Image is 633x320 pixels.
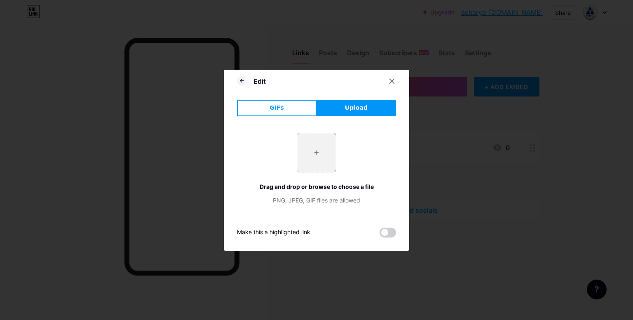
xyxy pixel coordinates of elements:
[237,100,316,116] button: GIFs
[316,100,396,116] button: Upload
[253,76,266,86] div: Edit
[345,104,368,112] span: Upload
[237,182,396,191] div: Drag and drop or browse to choose a file
[237,228,310,238] div: Make this a highlighted link
[270,104,284,112] span: GIFs
[237,196,396,205] div: PNG, JPEG, GIF files are allowed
